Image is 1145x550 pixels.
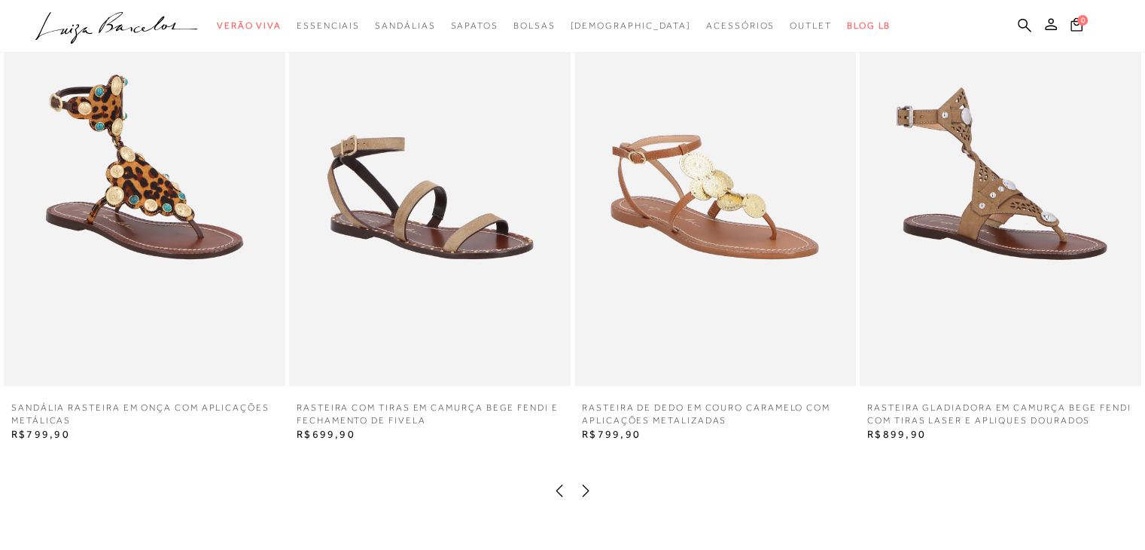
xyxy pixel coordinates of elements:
span: Sapatos [450,20,498,31]
a: categoryNavScreenReaderText [450,12,498,40]
a: categoryNavScreenReaderText [790,12,832,40]
button: 0 [1066,17,1087,37]
span: Bolsas [513,20,556,31]
span: Outlet [790,20,832,31]
span: 0 [1077,15,1088,26]
span: R$799,90 [11,427,70,439]
span: [DEMOGRAPHIC_DATA] [570,20,691,31]
a: categoryNavScreenReaderText [217,12,282,40]
span: R$799,90 [582,427,641,439]
span: Verão Viva [217,20,282,31]
a: RASTEIRA COM TIRAS EM CAMURÇA BEGE FENDI E FECHAMENTO DE FIVELA [289,401,571,426]
a: RASTEIRA GLADIADORA EM CAMURÇA BEGE FENDI COM TIRAS LASER E APLIQUES DOURADOS [860,401,1141,426]
a: BLOG LB [847,12,891,40]
span: Acessórios [706,20,775,31]
a: categoryNavScreenReaderText [297,12,360,40]
a: categoryNavScreenReaderText [375,12,435,40]
a: RASTEIRA DE DEDO EM COURO CARAMELO COM APLICAÇÕES METALIZADAS [574,401,856,426]
a: categoryNavScreenReaderText [706,12,775,40]
span: BLOG LB [847,20,891,31]
span: Sandálias [375,20,435,31]
a: SANDÁLIA RASTEIRA EM ONÇA COM APLICAÇÕES METÁLICAS [4,401,285,426]
a: categoryNavScreenReaderText [513,12,556,40]
a: noSubCategoriesText [570,12,691,40]
span: R$699,90 [297,427,355,439]
span: R$899,90 [867,427,926,439]
span: Essenciais [297,20,360,31]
